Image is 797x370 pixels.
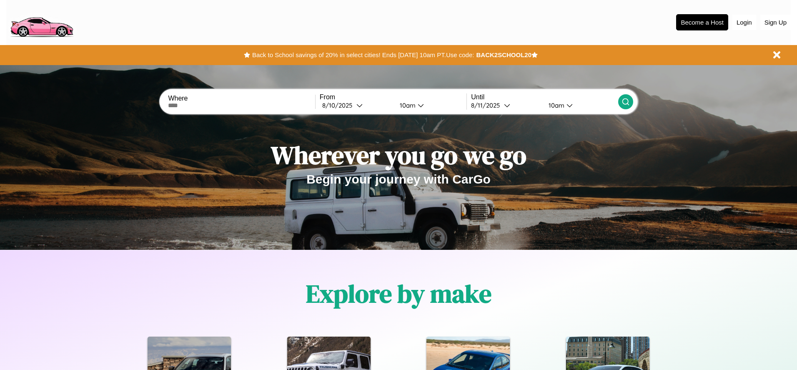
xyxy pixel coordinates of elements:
label: From [320,93,466,101]
label: Where [168,95,315,102]
button: Sign Up [760,15,791,30]
img: logo [6,4,77,39]
div: 10am [544,101,566,109]
button: 10am [393,101,466,110]
div: 8 / 11 / 2025 [471,101,504,109]
div: 10am [396,101,418,109]
button: Login [732,15,756,30]
button: Become a Host [676,14,728,30]
button: Back to School savings of 20% in select cities! Ends [DATE] 10am PT.Use code: [250,49,476,61]
label: Until [471,93,618,101]
b: BACK2SCHOOL20 [476,51,531,58]
h1: Explore by make [306,277,491,311]
div: 8 / 10 / 2025 [322,101,356,109]
button: 10am [542,101,618,110]
button: 8/10/2025 [320,101,393,110]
